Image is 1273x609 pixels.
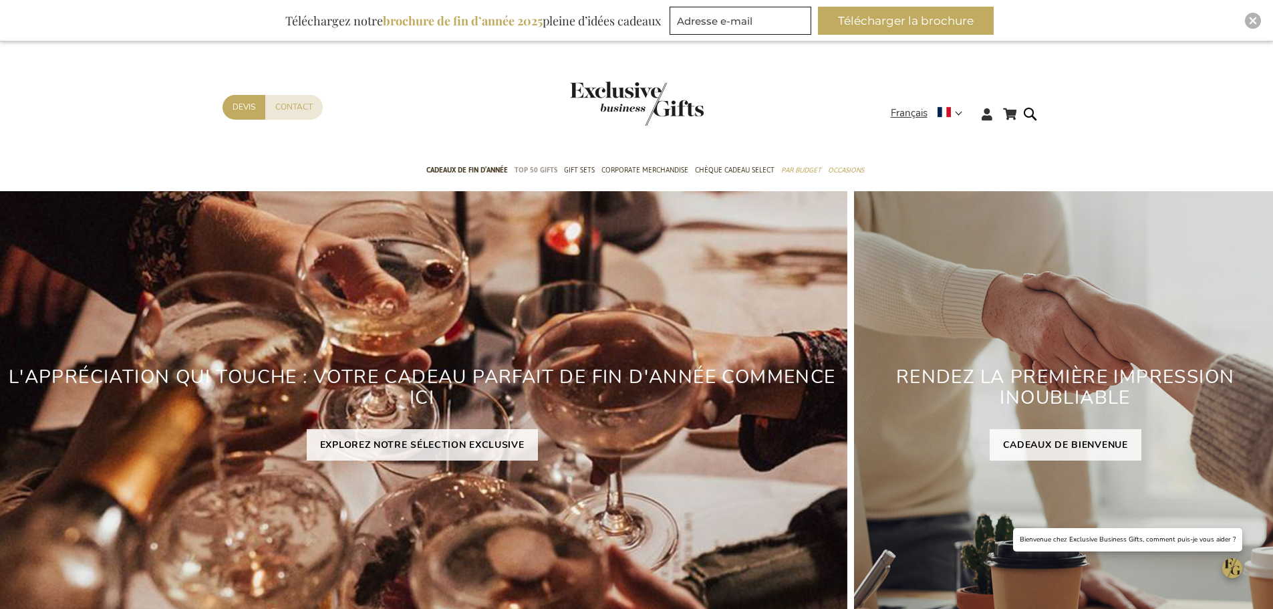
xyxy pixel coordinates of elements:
button: Télécharger la brochure [818,7,994,35]
a: store logo [570,82,637,126]
span: Cadeaux de fin d’année [426,163,508,177]
span: Français [891,106,928,121]
span: Occasions [828,163,864,177]
span: TOP 50 Gifts [515,163,557,177]
input: Adresse e-mail [670,7,811,35]
img: Exclusive Business gifts logo [570,82,704,126]
b: brochure de fin d’année 2025 [383,13,543,29]
span: Corporate Merchandise [601,163,688,177]
a: Contact [265,95,323,120]
a: EXPLOREZ NOTRE SÉLECTION EXCLUSIVE [307,429,538,461]
div: Close [1245,13,1261,29]
span: Chèque Cadeau Select [695,163,774,177]
div: Français [891,106,971,121]
a: CADEAUX DE BIENVENUE [990,429,1141,461]
img: Close [1249,17,1257,25]
form: marketing offers and promotions [670,7,815,39]
div: Téléchargez notre pleine d’idées cadeaux [279,7,667,35]
a: Devis [223,95,265,120]
span: Par budget [781,163,821,177]
span: Gift Sets [564,163,595,177]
